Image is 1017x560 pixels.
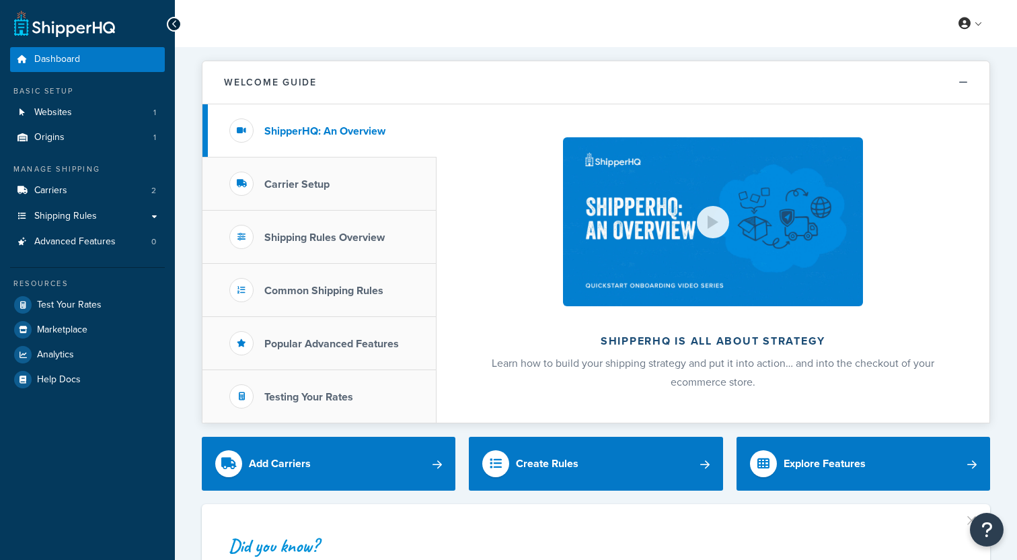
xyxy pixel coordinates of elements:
span: Carriers [34,185,67,197]
span: Learn how to build your shipping strategy and put it into action… and into the checkout of your e... [492,355,934,390]
div: Manage Shipping [10,164,165,175]
span: Dashboard [34,54,80,65]
div: Create Rules [516,454,578,473]
li: Carriers [10,178,165,203]
a: Analytics [10,343,165,367]
a: Shipping Rules [10,204,165,229]
a: Origins1 [10,125,165,150]
span: Websites [34,107,72,118]
span: 2 [151,185,156,197]
a: Websites1 [10,100,165,125]
span: Test Your Rates [37,300,102,311]
a: Explore Features [737,437,990,491]
a: Create Rules [469,437,722,491]
div: Did you know? [229,536,642,555]
button: Open Resource Center [970,513,1004,547]
a: Help Docs [10,367,165,392]
a: Advanced Features0 [10,230,165,254]
a: Carriers2 [10,178,165,203]
h3: Testing Your Rates [264,391,353,403]
span: 0 [151,236,156,248]
li: Advanced Features [10,230,165,254]
span: 1 [153,107,156,118]
div: Add Carriers [249,454,311,473]
span: Origins [34,132,65,143]
h2: Welcome Guide [224,77,317,87]
h3: Shipping Rules Overview [264,232,385,244]
a: Marketplace [10,318,165,342]
a: Test Your Rates [10,293,165,317]
a: Dashboard [10,47,165,72]
div: Basic Setup [10,85,165,97]
li: Websites [10,100,165,125]
h3: Carrier Setup [264,178,330,190]
h3: ShipperHQ: An Overview [264,125,385,137]
div: Resources [10,278,165,289]
span: Advanced Features [34,236,116,248]
img: ShipperHQ is all about strategy [563,137,863,306]
li: Origins [10,125,165,150]
h3: Common Shipping Rules [264,285,383,297]
span: 1 [153,132,156,143]
h2: ShipperHQ is all about strategy [472,335,954,347]
a: Add Carriers [202,437,455,491]
span: Help Docs [37,374,81,386]
span: Marketplace [37,324,87,336]
div: Explore Features [784,454,866,473]
span: Analytics [37,349,74,361]
h3: Popular Advanced Features [264,338,399,350]
button: Welcome Guide [202,61,989,104]
span: Shipping Rules [34,211,97,222]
